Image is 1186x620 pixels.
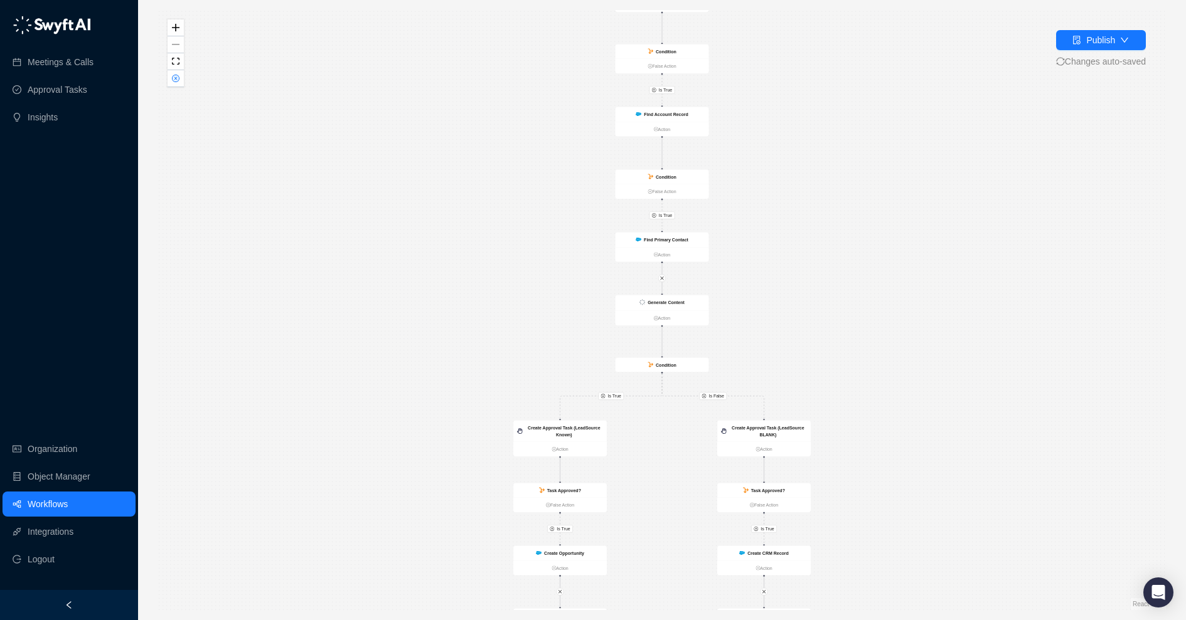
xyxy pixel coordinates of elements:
[717,483,811,513] div: Task Approved?plus-circleFalse Action
[168,19,184,36] button: zoom in
[547,525,572,532] button: Is True
[762,589,766,594] span: close
[599,392,624,400] button: Is True
[656,49,676,54] strong: Condition
[750,503,754,507] span: plus-circle
[615,107,709,137] div: Find Account Recordplus-circleAction
[552,566,556,570] span: plus-circle
[639,300,645,305] img: logo-small-inverted-DW8HDUn_.png
[756,447,760,451] span: plus-circle
[1072,36,1081,45] span: file-done
[168,70,184,87] button: close-circle
[644,237,688,242] strong: Find Primary Contact
[656,174,676,179] strong: Condition
[616,126,709,133] a: Action
[654,127,658,132] span: plus-circle
[615,44,709,74] div: Conditionplus-circleFalse Action
[615,169,709,199] div: Conditionplus-circleFalse Action
[1133,601,1164,607] a: React Flow attribution
[739,551,745,555] img: salesforce-ChMvK6Xa.png
[652,88,656,92] span: close-circle
[1120,36,1129,45] span: down
[659,212,672,219] span: Is True
[28,547,55,572] span: Logout
[717,565,811,572] a: Action
[1086,33,1115,47] div: Publish
[649,211,675,219] button: Is True
[28,105,58,130] a: Insights
[536,551,542,555] img: salesforce-ChMvK6Xa.png
[751,525,776,532] button: Is True
[648,300,685,305] strong: Generate Content
[513,565,607,572] a: Action
[649,86,675,93] button: Is True
[702,394,706,398] span: close-circle
[547,488,581,493] strong: Task Approved?
[636,112,641,116] img: salesforce-ChMvK6Xa.png
[659,87,672,93] span: Is True
[699,392,727,400] button: Is False
[616,63,709,70] a: False Action
[654,253,658,257] span: plus-circle
[636,238,641,241] img: salesforce-ChMvK6Xa.png
[13,555,21,564] span: logout
[608,392,621,399] span: Is True
[601,394,606,398] span: close-circle
[761,525,774,532] span: Is True
[616,315,709,322] a: Action
[656,362,676,367] strong: Condition
[751,488,785,493] strong: Task Approved?
[513,420,607,457] div: Create Approval Task (LeadSource Known)plus-circleAction
[560,374,663,419] g: Edge from 6928f7b0-44a5-013e-6a25-3e1479775b8a to c57c8170-1e38-013e-83fb-0673fbf39218
[550,527,554,531] span: close-circle
[648,189,652,194] span: plus-circle
[28,50,93,75] a: Meetings & Calls
[615,295,709,326] div: Generate Contentplus-circleAction
[615,232,709,262] div: Find Primary Contactplus-circleAction
[644,112,688,117] strong: Find Account Record
[513,483,607,513] div: Task Approved?plus-circleFalse Action
[1056,55,1146,68] span: Changes auto-saved
[544,550,584,555] strong: Create Opportunity
[717,502,811,508] a: False Action
[546,503,550,507] span: plus-circle
[616,251,709,258] a: Action
[65,601,73,609] span: left
[1056,30,1146,50] button: Publish
[28,464,90,489] a: Object Manager
[732,425,804,437] strong: Create Approval Task (LeadSource BLANK)
[660,276,665,280] span: close
[754,527,758,531] span: close-circle
[654,316,658,320] span: plus-circle
[28,77,87,102] a: Approval Tasks
[28,519,73,544] a: Integrations
[717,446,811,453] a: Action
[648,64,652,68] span: plus-circle
[662,374,764,419] g: Edge from 6928f7b0-44a5-013e-6a25-3e1479775b8a to 237083f0-44a6-013e-6a9c-3e1479775b8a
[513,545,607,575] div: Create Opportunityplus-circleAction
[717,545,811,575] div: Create CRM Recordplus-circleAction
[558,589,562,594] span: close
[652,213,656,218] span: close-circle
[513,502,607,508] a: False Action
[708,392,724,399] span: Is False
[172,75,179,82] span: close-circle
[552,447,556,451] span: plus-circle
[528,425,601,437] strong: Create Approval Task (LeadSource Known)
[747,550,789,555] strong: Create CRM Record
[615,357,709,372] div: Condition
[13,16,91,34] img: logo-05li4sbe.png
[1143,577,1173,607] div: Open Intercom Messenger
[1056,57,1065,66] span: sync
[616,188,709,195] a: False Action
[513,446,607,453] a: Action
[756,566,760,570] span: plus-circle
[28,436,77,461] a: Organization
[168,53,184,70] button: fit view
[28,491,68,517] a: Workflows
[557,525,570,532] span: Is True
[717,420,811,457] div: Create Approval Task (LeadSource BLANK)plus-circleAction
